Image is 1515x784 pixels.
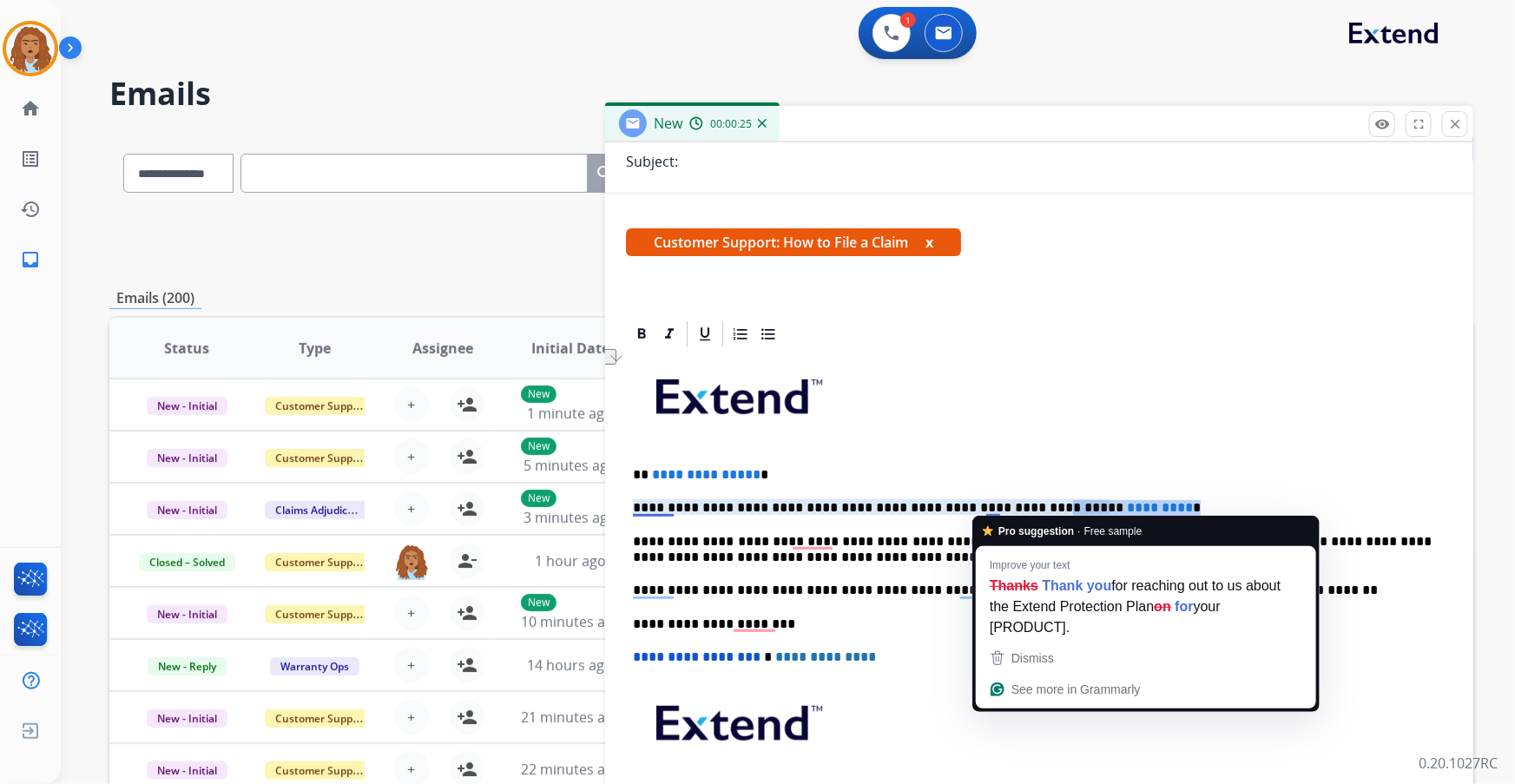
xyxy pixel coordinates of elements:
[147,605,227,623] span: New - Initial
[524,456,616,475] span: 5 minutes ago
[20,199,41,220] mat-icon: history
[394,648,429,682] button: +
[457,498,478,519] mat-icon: person_add
[521,594,557,611] p: New
[925,232,933,253] button: x
[527,656,613,675] span: 14 hours ago
[394,387,429,422] button: +
[457,394,478,415] mat-icon: person_add
[394,491,429,526] button: +
[1411,116,1426,132] mat-icon: fullscreen
[265,761,378,780] span: Customer Support
[535,551,606,570] span: 1 hour ago
[265,397,378,415] span: Customer Support
[626,228,961,256] span: Customer Support: How to File a Claim
[900,12,916,28] div: 1
[407,498,415,519] span: +
[1374,116,1390,132] mat-icon: remove_red_eye
[1419,753,1498,774] p: 0.20.1027RC
[6,24,55,73] img: avatar
[265,501,384,519] span: Claims Adjudication
[521,438,557,455] p: New
[407,446,415,467] span: +
[531,338,609,359] span: Initial Date
[521,612,622,631] span: 10 minutes ago
[147,709,227,728] span: New - Initial
[270,657,359,675] span: Warranty Ops
[394,439,429,474] button: +
[407,603,415,623] span: +
[457,655,478,675] mat-icon: person_add
[755,321,781,347] div: Bullet List
[457,759,478,780] mat-icon: person_add
[457,707,478,728] mat-icon: person_add
[524,508,616,527] span: 3 minutes ago
[164,338,209,359] span: Status
[394,596,429,630] button: +
[457,603,478,623] mat-icon: person_add
[1447,116,1463,132] mat-icon: close
[148,657,227,675] span: New - Reply
[109,287,201,309] p: Emails (200)
[147,449,227,467] span: New - Initial
[457,446,478,467] mat-icon: person_add
[521,760,622,779] span: 22 minutes ago
[265,553,378,571] span: Customer Support
[20,98,41,119] mat-icon: home
[654,114,682,133] span: New
[527,404,613,423] span: 1 minute ago
[407,394,415,415] span: +
[407,707,415,728] span: +
[710,117,752,131] span: 00:00:25
[626,151,678,172] p: Subject:
[265,605,378,623] span: Customer Support
[412,338,473,359] span: Assignee
[521,490,557,507] p: New
[407,759,415,780] span: +
[265,709,378,728] span: Customer Support
[265,449,378,467] span: Customer Support
[299,338,331,359] span: Type
[521,708,622,727] span: 21 minutes ago
[692,321,718,347] div: Underline
[139,553,235,571] span: Closed – Solved
[20,249,41,270] mat-icon: inbox
[728,321,754,347] div: Ordered List
[147,397,227,415] span: New - Initial
[457,550,478,571] mat-icon: person_remove
[147,501,227,519] span: New - Initial
[521,385,557,403] p: New
[629,321,655,347] div: Bold
[109,76,1473,111] h2: Emails
[595,163,616,184] mat-icon: search
[394,544,429,580] img: agent-avatar
[394,700,429,735] button: +
[407,655,415,675] span: +
[147,761,227,780] span: New - Initial
[656,321,682,347] div: Italic
[20,148,41,169] mat-icon: list_alt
